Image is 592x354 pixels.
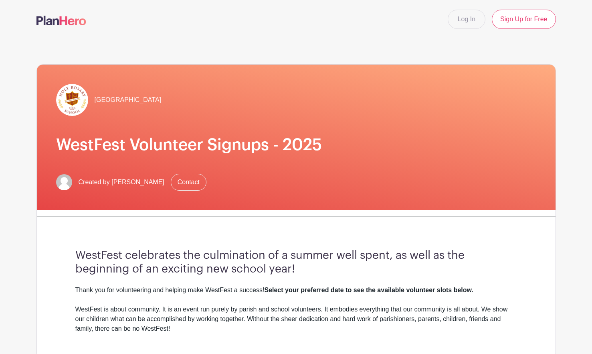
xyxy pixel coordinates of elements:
h3: WestFest celebrates the culmination of a summer well spent, as well as the beginning of an exciti... [75,249,517,276]
img: default-ce2991bfa6775e67f084385cd625a349d9dcbb7a52a09fb2fda1e96e2d18dcdb.png [56,174,72,190]
img: logo-507f7623f17ff9eddc593b1ce0a138ce2505c220e1c5a4e2b4648c50719b7d32.svg [36,16,86,25]
strong: Select your preferred date to see the available volunteer slots below. [264,287,473,293]
span: [GEOGRAPHIC_DATA] [95,95,162,105]
div: WestFest is about community. It is an event run purely by parish and school volunteers. It embodi... [75,305,517,334]
a: Log In [448,10,485,29]
span: Created by [PERSON_NAME] [79,177,164,187]
h1: WestFest Volunteer Signups - 2025 [56,135,536,155]
a: Contact [171,174,206,191]
a: Sign Up for Free [492,10,556,29]
img: hr-logo-circle.png [56,84,88,116]
div: Thank you for volunteering and helping make WestFest a success! [75,285,517,295]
